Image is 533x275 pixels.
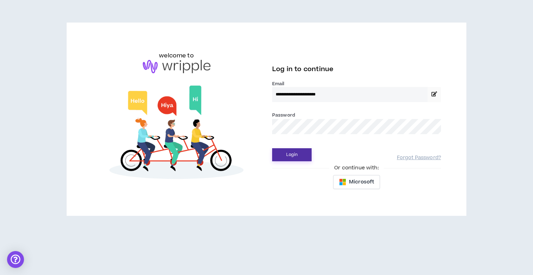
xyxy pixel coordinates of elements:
h6: welcome to [159,51,194,60]
span: Log in to continue [272,65,333,74]
label: Password [272,112,295,118]
button: Microsoft [333,175,380,189]
div: Open Intercom Messenger [7,251,24,268]
button: Login [272,148,312,161]
label: Email [272,81,441,87]
img: Welcome to Wripple [92,80,261,187]
span: Or continue with: [329,164,384,172]
span: Microsoft [349,178,374,186]
a: Forgot Password? [397,155,441,161]
img: logo-brand.png [143,60,210,73]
